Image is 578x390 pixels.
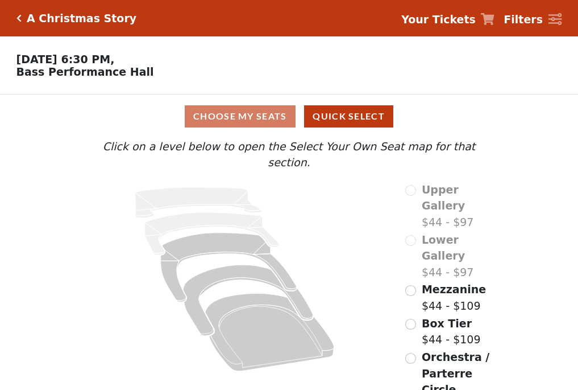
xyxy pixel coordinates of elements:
[145,212,280,255] path: Lower Gallery - Seats Available: 0
[304,105,393,128] button: Quick Select
[422,283,486,295] span: Mezzanine
[422,317,472,330] span: Box Tier
[504,13,543,26] strong: Filters
[422,315,481,348] label: $44 - $109
[422,233,465,262] span: Lower Gallery
[206,293,335,371] path: Orchestra / Parterre Circle - Seats Available: 245
[401,13,476,26] strong: Your Tickets
[422,182,498,231] label: $44 - $97
[135,187,263,218] path: Upper Gallery - Seats Available: 0
[422,281,486,314] label: $44 - $109
[16,14,22,22] a: Click here to go back to filters
[504,11,562,28] a: Filters
[401,11,494,28] a: Your Tickets
[80,138,497,171] p: Click on a level below to open the Select Your Own Seat map for that section.
[422,183,465,212] span: Upper Gallery
[422,232,498,281] label: $44 - $97
[27,12,136,25] h5: A Christmas Story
